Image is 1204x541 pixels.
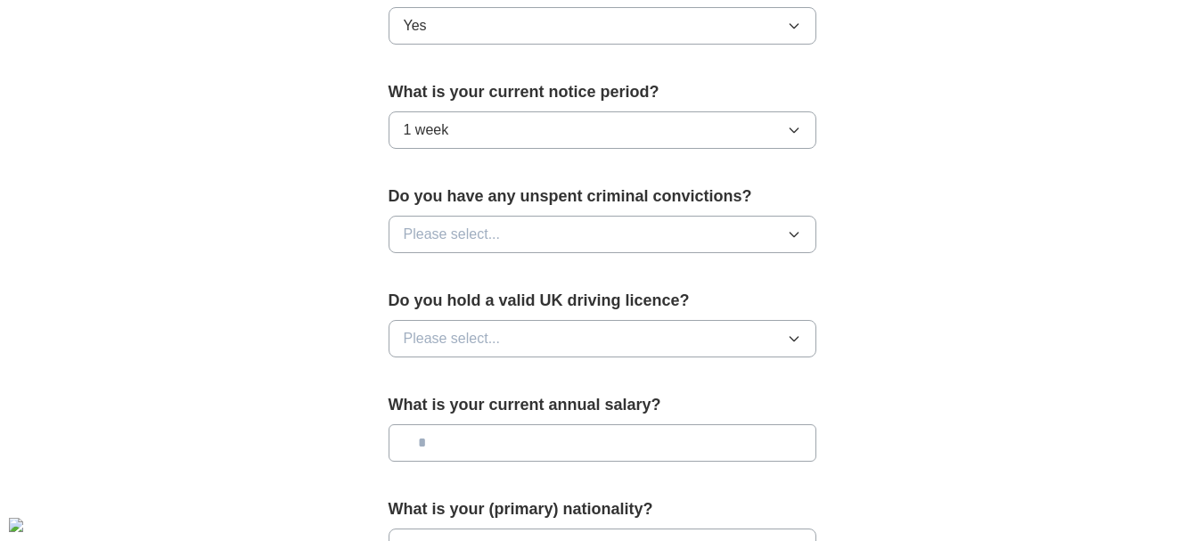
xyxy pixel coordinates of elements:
[404,15,427,37] span: Yes
[389,7,816,45] button: Yes
[404,224,501,245] span: Please select...
[404,119,449,141] span: 1 week
[389,497,816,521] label: What is your (primary) nationality?
[389,289,816,313] label: Do you hold a valid UK driving licence?
[404,328,501,349] span: Please select...
[9,518,23,532] img: Cookie%20settings
[9,518,23,532] div: Cookie consent button
[389,111,816,149] button: 1 week
[389,80,816,104] label: What is your current notice period?
[389,393,816,417] label: What is your current annual salary?
[389,216,816,253] button: Please select...
[389,184,816,209] label: Do you have any unspent criminal convictions?
[389,320,816,357] button: Please select...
